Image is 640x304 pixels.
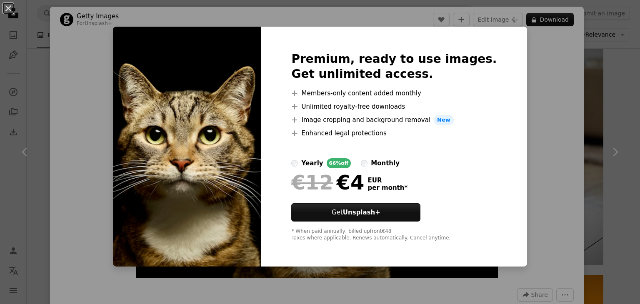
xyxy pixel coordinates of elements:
span: €12 [291,172,333,193]
li: Image cropping and background removal [291,115,497,125]
li: Enhanced legal protections [291,128,497,138]
div: * When paid annually, billed upfront €48 Taxes where applicable. Renews automatically. Cancel any... [291,228,497,242]
div: 66% off [327,158,351,168]
button: GetUnsplash+ [291,203,420,222]
span: per month * [367,184,407,192]
h2: Premium, ready to use images. Get unlimited access. [291,52,497,82]
input: yearly66%off [291,160,298,167]
div: yearly [301,158,323,168]
input: monthly [361,160,367,167]
li: Members-only content added monthly [291,88,497,98]
span: New [434,115,454,125]
div: €4 [291,172,364,193]
div: monthly [371,158,400,168]
strong: Unsplash+ [343,209,380,216]
img: premium_photo-1664299749481-ac8dc8b49754 [113,27,261,267]
span: EUR [367,177,407,184]
li: Unlimited royalty-free downloads [291,102,497,112]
